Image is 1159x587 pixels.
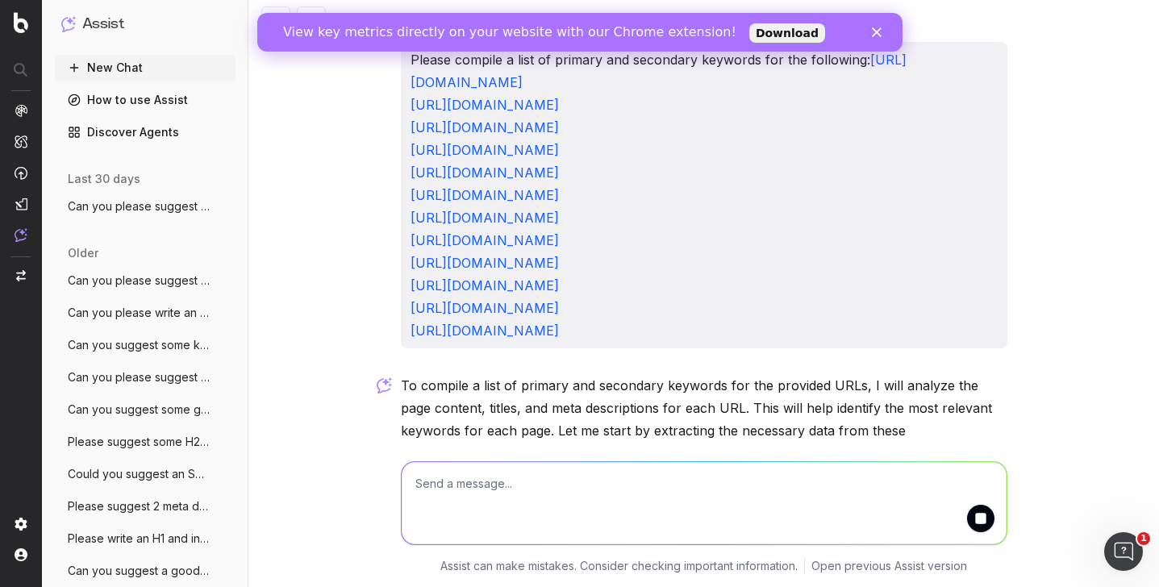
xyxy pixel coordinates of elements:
span: Can you suggest a good meta description [68,563,210,579]
span: Please suggest 2 meta descriptions for h [68,498,210,514]
img: Intelligence [15,135,27,148]
span: Can you please suggest some secondary an [68,273,210,289]
p: Assist can make mistakes. Consider checking important information. [440,558,798,574]
h1: Assist [82,13,124,35]
button: Could you suggest an SEO-optimised intro [55,461,236,487]
img: Setting [15,518,27,531]
span: Please write an H1 and intro for https:/ [68,531,210,547]
button: Can you please suggest some key words an [55,194,236,219]
div: Close [615,15,631,24]
a: [URL][DOMAIN_NAME] [411,232,559,248]
img: My account [15,548,27,561]
span: Can you please suggest some H2 and H3 he [68,369,210,385]
a: [URL][DOMAIN_NAME] [411,210,559,226]
span: older [68,245,98,261]
a: [URL][DOMAIN_NAME] [411,142,559,158]
a: Open previous Assist version [811,558,967,574]
button: Please suggest some H2 headings for the [55,429,236,455]
img: Assist [61,16,76,31]
p: Please compile a list of primary and secondary keywords for the following: [411,48,998,342]
iframe: Intercom live chat [1104,532,1143,571]
button: Can you please suggest some H2 and H3 he [55,364,236,390]
img: Botify logo [14,12,28,33]
img: Studio [15,198,27,210]
button: Can you suggest some good H2/H3 headings [55,397,236,423]
span: Can you please write an SEO brief for ht [68,305,210,321]
a: [URL][DOMAIN_NAME] [411,119,559,135]
button: Can you please suggest some secondary an [55,268,236,293]
a: [URL][DOMAIN_NAME] [411,277,559,293]
a: [URL][DOMAIN_NAME] [411,164,559,181]
span: Can you suggest some keywords, secondary [68,337,210,353]
button: Please write an H1 and intro for https:/ [55,526,236,552]
a: How to use Assist [55,87,236,113]
span: Can you suggest some good H2/H3 headings [68,402,210,418]
span: Can you please suggest some key words an [68,198,210,214]
span: Could you suggest an SEO-optimised intro [68,466,210,482]
a: Discover Agents [55,119,236,145]
span: 1 [1137,532,1150,545]
a: [URL][DOMAIN_NAME] [411,97,559,113]
iframe: Intercom live chat banner [257,13,903,52]
p: To compile a list of primary and secondary keywords for the provided URLs, I will analyze the pag... [401,374,1007,487]
img: Analytics [15,104,27,117]
img: Botify assist logo [377,377,392,393]
a: [URL][DOMAIN_NAME] [411,187,559,203]
a: [URL][DOMAIN_NAME] [411,300,559,316]
button: Can you suggest some keywords, secondary [55,332,236,358]
img: Assist [15,228,27,242]
button: Assist [61,13,229,35]
button: Can you please write an SEO brief for ht [55,300,236,326]
a: [URL][DOMAIN_NAME] [411,323,559,339]
button: Please suggest 2 meta descriptions for h [55,493,236,519]
img: Switch project [16,270,26,281]
button: Can you suggest a good meta description [55,558,236,584]
span: Please suggest some H2 headings for the [68,434,210,450]
button: New Chat [55,55,236,81]
a: [URL][DOMAIN_NAME] [411,255,559,271]
img: Activation [15,166,27,180]
span: last 30 days [68,171,140,187]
